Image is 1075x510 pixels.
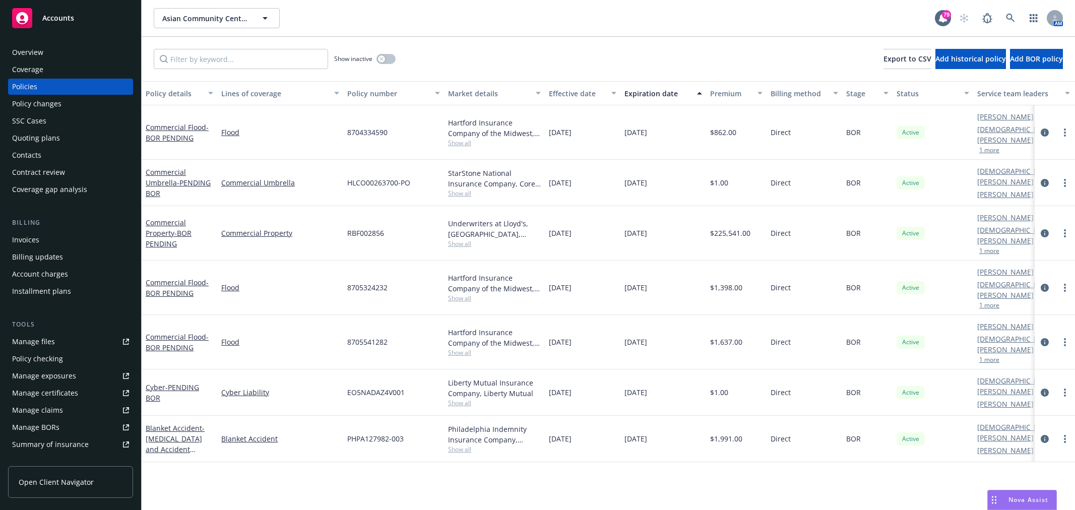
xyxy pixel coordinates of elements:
div: Stage [846,88,877,99]
button: Export to CSV [883,49,931,69]
span: 8704334590 [347,127,388,138]
a: [DEMOGRAPHIC_DATA][PERSON_NAME] [977,166,1056,187]
button: 1 more [979,357,999,363]
a: [PERSON_NAME] [977,399,1034,409]
a: Cyber [146,382,199,403]
div: Expiration date [624,88,691,99]
span: [DATE] [624,282,647,293]
div: Liberty Mutual Insurance Company, Liberty Mutual [448,377,541,399]
div: Overview [12,44,43,60]
div: Invoices [12,232,39,248]
div: SSC Cases [12,113,46,129]
a: [DEMOGRAPHIC_DATA][PERSON_NAME] [977,375,1056,397]
span: - BOR PENDING [146,278,209,298]
div: Policy changes [12,96,61,112]
span: Direct [771,433,791,444]
span: Active [901,178,921,187]
a: Summary of insurance [8,436,133,453]
span: Add BOR policy [1010,54,1063,63]
span: Show all [448,294,541,302]
span: EO5NADAZ4V001 [347,387,405,398]
span: [DATE] [549,433,572,444]
a: [PERSON_NAME] [977,321,1034,332]
a: Manage certificates [8,385,133,401]
div: Coverage gap analysis [12,181,87,198]
a: more [1059,227,1071,239]
a: Accounts [8,4,133,32]
a: more [1059,282,1071,294]
span: [DATE] [549,177,572,188]
span: Direct [771,337,791,347]
div: Policy checking [12,351,63,367]
div: Contract review [12,164,65,180]
span: Open Client Navigator [19,477,94,487]
span: Active [901,283,921,292]
button: Add historical policy [935,49,1006,69]
div: Coverage [12,61,43,78]
button: Effective date [545,81,620,105]
span: Accounts [42,14,74,22]
span: Direct [771,387,791,398]
a: Contacts [8,147,133,163]
span: Active [901,229,921,238]
div: Effective date [549,88,605,99]
button: 1 more [979,248,999,254]
button: Policy number [343,81,444,105]
a: Commercial Property [146,218,192,248]
div: Summary of insurance [12,436,89,453]
a: Contract review [8,164,133,180]
a: more [1059,336,1071,348]
span: [DATE] [549,228,572,238]
span: Manage exposures [8,368,133,384]
span: $862.00 [710,127,736,138]
span: PHPA127982-003 [347,433,404,444]
span: Direct [771,282,791,293]
div: Manage certificates [12,385,78,401]
span: 8705541282 [347,337,388,347]
div: Tools [8,320,133,330]
div: Manage exposures [12,368,76,384]
span: - PENDING BOR [146,382,199,403]
span: Active [901,338,921,347]
a: [DEMOGRAPHIC_DATA][PERSON_NAME] [977,225,1056,246]
a: [PERSON_NAME] [977,212,1034,223]
span: $225,541.00 [710,228,750,238]
a: Policy checking [8,351,133,367]
a: Search [1000,8,1021,28]
button: Premium [706,81,767,105]
a: Manage BORs [8,419,133,435]
button: 1 more [979,147,999,153]
input: Filter by keyword... [154,49,328,69]
div: Billing method [771,88,827,99]
span: [DATE] [624,337,647,347]
span: Asian Community Center of [GEOGRAPHIC_DATA], Inc. [162,13,249,24]
span: - PENDING BOR [146,178,211,198]
div: Hartford Insurance Company of the Midwest, Hartford Insurance Group [448,117,541,139]
div: Premium [710,88,751,99]
a: SSC Cases [8,113,133,129]
div: Contacts [12,147,41,163]
a: circleInformation [1039,433,1051,445]
a: more [1059,126,1071,139]
a: Quoting plans [8,130,133,146]
button: Expiration date [620,81,706,105]
div: Drag to move [988,490,1000,509]
span: [DATE] [549,127,572,138]
span: Show all [448,399,541,407]
a: Commercial Flood [146,278,209,298]
a: Policy changes [8,96,133,112]
a: Flood [221,282,339,293]
a: Manage files [8,334,133,350]
a: Blanket Accident [146,423,205,465]
a: Start snowing [954,8,974,28]
a: [PERSON_NAME] [977,267,1034,277]
span: Active [901,434,921,443]
span: Add historical policy [935,54,1006,63]
a: more [1059,387,1071,399]
span: $1,991.00 [710,433,742,444]
a: Coverage [8,61,133,78]
span: 8705324232 [347,282,388,293]
span: HLCO00263700-PO [347,177,410,188]
a: circleInformation [1039,126,1051,139]
div: Manage BORs [12,419,59,435]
